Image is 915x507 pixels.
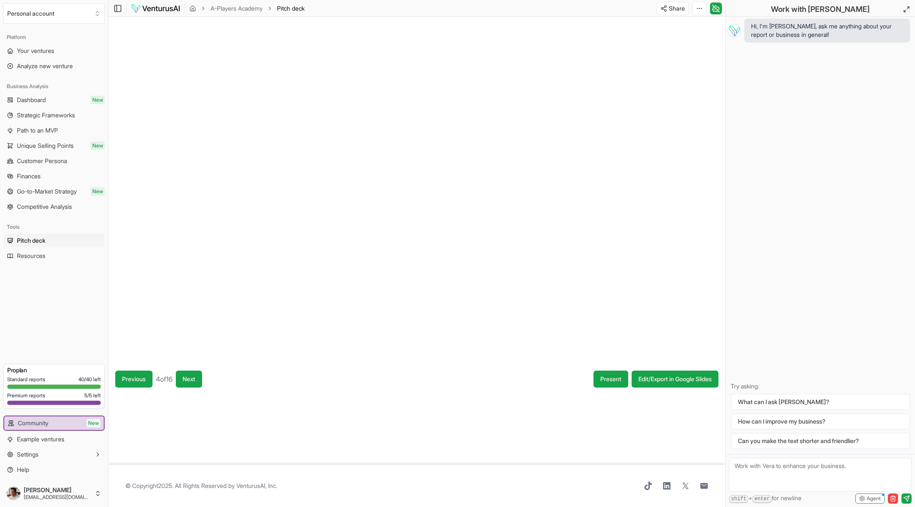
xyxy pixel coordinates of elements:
a: Example ventures [3,432,105,446]
span: New [91,141,105,150]
img: Vera [727,24,741,37]
kbd: enter [752,495,772,503]
a: Help [3,463,105,477]
span: + for newline [729,494,801,503]
a: VenturusAI, Inc [236,482,276,489]
a: Pitch deck [3,234,105,247]
a: Finances [3,169,105,183]
kbd: shift [729,495,749,503]
button: Can you make the text shorter and friendlier? [731,433,910,449]
p: Try asking: [731,382,910,391]
a: Analyze new venture [3,59,105,73]
a: Your ventures [3,44,105,58]
a: Resources [3,249,105,263]
span: Pitch deck [17,236,45,245]
span: Path to an MVP [17,126,58,135]
a: Path to an MVP [3,124,105,137]
a: Go-to-Market StrategyNew [3,185,105,198]
span: Help [17,465,29,474]
span: Strategic Frameworks [17,111,75,119]
span: 4 of 16 [156,374,172,384]
img: logo [131,3,180,14]
button: [PERSON_NAME][EMAIL_ADDRESS][DOMAIN_NAME] [3,483,105,504]
a: A-Players Academy [211,4,263,13]
button: Share [657,2,689,15]
span: Finances [17,172,41,180]
span: 5 / 5 left [84,392,101,399]
a: Competitive Analysis [3,200,105,213]
div: Business Analysis [3,80,105,93]
span: Settings [17,450,39,459]
div: Tools [3,220,105,234]
span: Example ventures [17,435,64,443]
span: Competitive Analysis [17,202,72,211]
span: Community [18,419,48,427]
span: Standard reports [7,376,45,383]
button: Agent [855,493,884,504]
span: [EMAIL_ADDRESS][DOMAIN_NAME] [24,494,91,501]
a: Edit/Export in Google Slides [632,371,718,388]
span: New [91,96,105,104]
a: DashboardNew [3,93,105,107]
span: Dashboard [17,96,46,104]
a: Strategic Frameworks [3,108,105,122]
nav: breadcrumb [189,4,305,13]
span: © Copyright 2025 . All Rights Reserved by . [125,482,277,490]
span: New [86,419,100,427]
h2: Work with [PERSON_NAME] [771,3,870,15]
span: Hi, I'm [PERSON_NAME], ask me anything about your report or business in general! [751,22,903,39]
span: Go-to-Market Strategy [17,187,77,196]
button: Previous [115,371,152,388]
span: New [91,187,105,196]
span: Resources [17,252,45,260]
span: 40 / 40 left [78,376,101,383]
span: Unique Selling Points [17,141,74,150]
span: Customer Persona [17,157,67,165]
span: Premium reports [7,392,45,399]
a: Customer Persona [3,154,105,168]
button: What can I ask [PERSON_NAME]? [731,394,910,410]
button: How can I improve my business? [731,413,910,429]
span: Your ventures [17,47,54,55]
span: Agent [867,495,881,502]
span: [PERSON_NAME] [24,486,91,494]
a: Unique Selling PointsNew [3,139,105,152]
span: Analyze new venture [17,62,73,70]
img: ACg8ocLOm3WdhIUzM-Wl15325-naQqJYpsPuAvhpLYHO4-Ab7_mEsGG0=s96-c [7,487,20,500]
button: Settings [3,448,105,461]
span: Pitch deck [277,4,305,13]
a: CommunityNew [4,416,104,430]
span: Share [669,4,685,13]
h3: Pro plan [7,366,101,374]
div: Platform [3,30,105,44]
button: Next [176,371,202,388]
button: Select an organization [3,3,105,24]
button: Present [593,371,628,388]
